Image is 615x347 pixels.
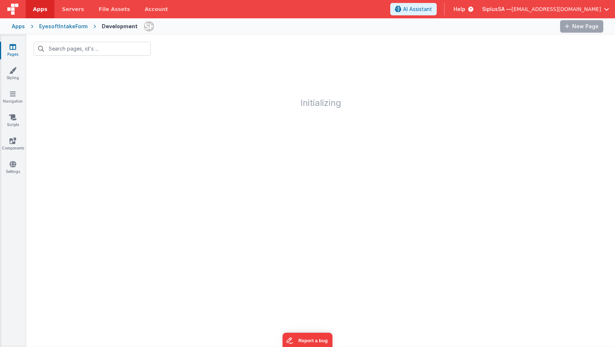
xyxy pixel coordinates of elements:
span: Help [454,5,465,13]
button: AI Assistant [390,3,437,15]
img: 03f4c8fd22f9eee00c21fc01fcf07944 [144,21,154,32]
div: Development [102,23,138,30]
span: Apps [33,5,47,13]
span: [EMAIL_ADDRESS][DOMAIN_NAME] [511,5,601,13]
div: EyesoftIntakeForm [39,23,87,30]
button: New Page [560,20,603,33]
span: Servers [62,5,84,13]
h1: Initializing [26,63,615,108]
span: SiplusSA — [482,5,511,13]
span: File Assets [99,5,130,13]
div: Apps [12,23,25,30]
span: AI Assistant [403,5,432,13]
button: SiplusSA — [EMAIL_ADDRESS][DOMAIN_NAME] [482,5,609,13]
input: Search pages, id's ... [34,42,151,56]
